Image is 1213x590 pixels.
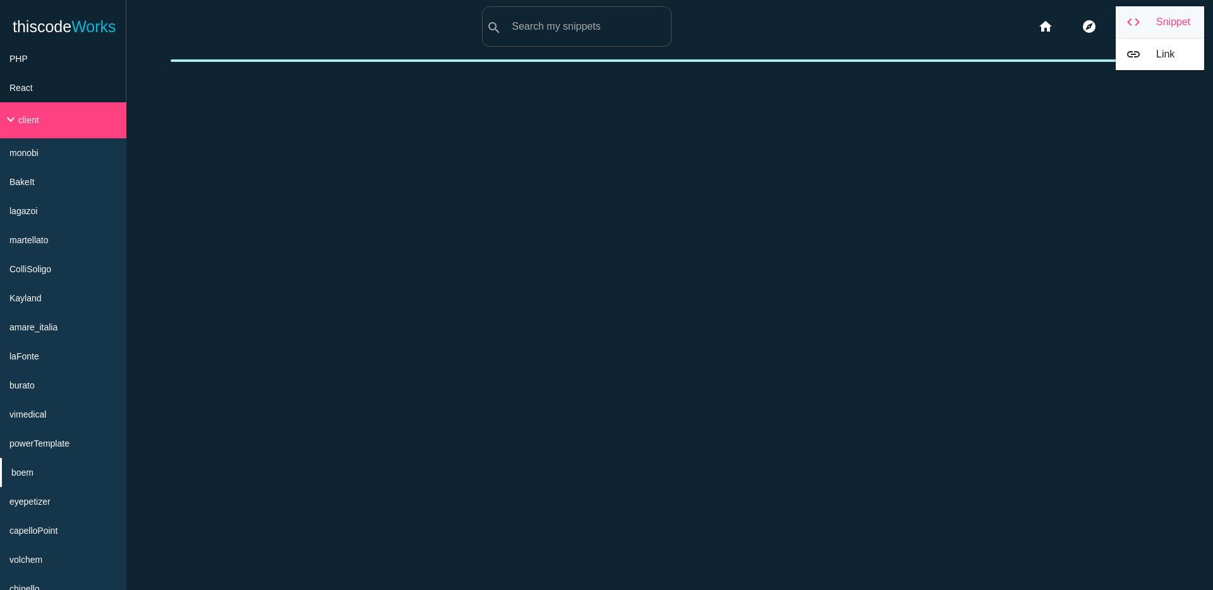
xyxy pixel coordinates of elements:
[71,18,116,35] span: Works
[1038,6,1053,47] i: home
[1082,6,1097,47] i: explore
[3,112,18,127] i: keyboard_arrow_down
[9,555,42,565] span: volchem
[9,177,35,187] span: BakeIt
[1116,6,1204,38] a: codeSnippet
[9,409,46,419] span: vimedical
[11,467,33,478] span: boem
[13,6,116,47] a: thiscodeWorks
[9,83,33,93] span: React
[9,148,39,158] span: monobi
[9,497,51,507] span: eyepetizer
[1126,47,1141,61] i: link
[9,380,35,390] span: burato
[9,54,28,64] span: PHP
[9,438,69,449] span: powerTemplate
[1116,39,1204,70] a: linkLink
[505,13,671,40] input: Search my snippets
[9,235,48,245] span: martellato
[9,206,37,216] span: lagazoi
[9,351,39,361] span: laFonte
[486,8,502,48] i: search
[1126,15,1141,29] i: code
[9,526,57,536] span: capelloPoint
[18,115,39,125] span: client
[9,322,57,332] span: amare_italia
[9,293,42,303] span: Kayland
[9,264,51,274] span: ColliSoligo
[483,7,505,46] button: search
